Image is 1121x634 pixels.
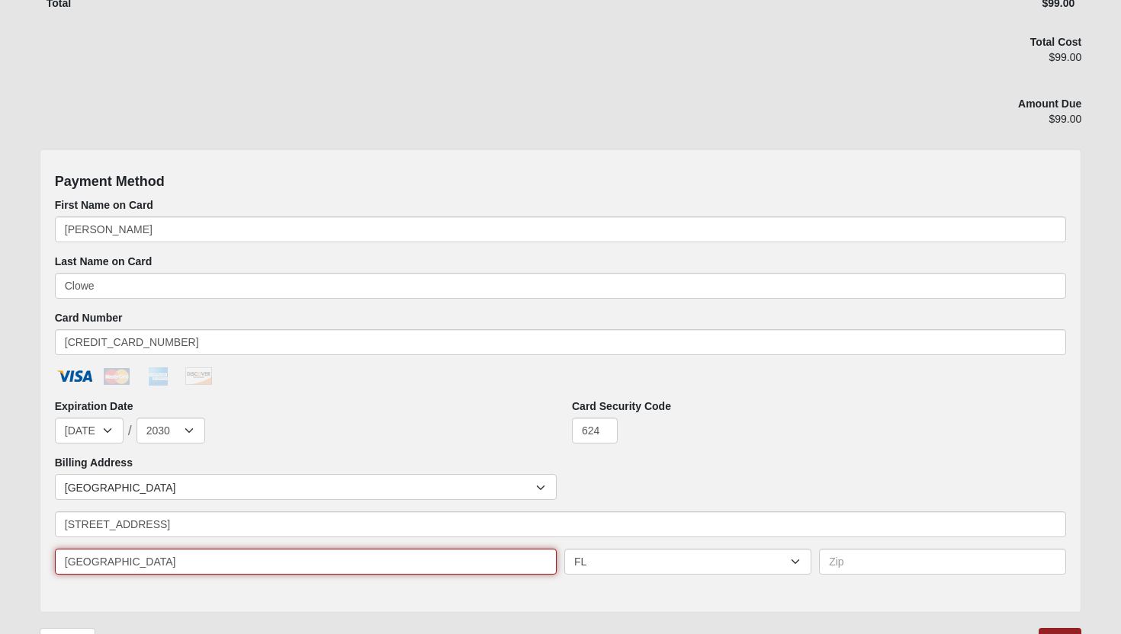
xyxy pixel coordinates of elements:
label: Amount Due [1018,96,1081,111]
label: Last Name on Card [55,254,153,269]
span: [GEOGRAPHIC_DATA] [65,475,536,501]
input: Zip [819,549,1066,575]
div: $99.00 [750,111,1082,137]
label: Card Security Code [572,399,671,414]
label: Expiration Date [55,399,133,414]
span: / [128,424,132,437]
label: Total Cost [1030,34,1081,50]
h4: Payment Method [55,174,1067,191]
label: First Name on Card [55,197,153,213]
label: Billing Address [55,455,133,470]
input: City [55,549,557,575]
label: Card Number [55,310,123,325]
div: $99.00 [750,50,1082,75]
input: Address [55,511,1067,537]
